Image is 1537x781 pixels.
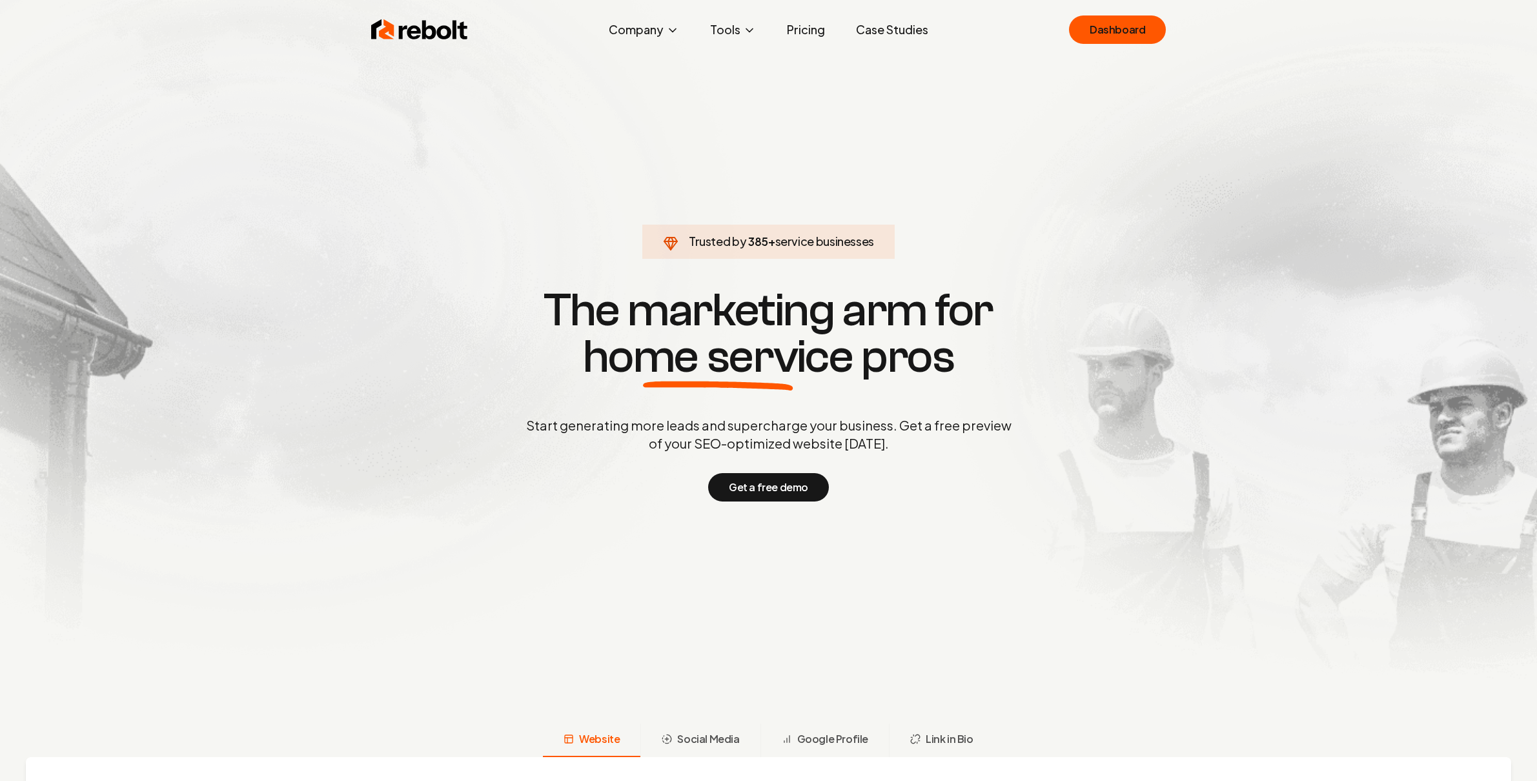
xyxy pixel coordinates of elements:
[760,724,889,757] button: Google Profile
[579,731,620,747] span: Website
[689,234,746,249] span: Trusted by
[677,731,739,747] span: Social Media
[640,724,760,757] button: Social Media
[543,724,640,757] button: Website
[700,17,766,43] button: Tools
[846,17,939,43] a: Case Studies
[926,731,973,747] span: Link in Bio
[768,234,775,249] span: +
[1069,15,1166,44] a: Dashboard
[598,17,689,43] button: Company
[524,416,1014,452] p: Start generating more leads and supercharge your business. Get a free preview of your SEO-optimiz...
[459,287,1079,380] h1: The marketing arm for pros
[748,232,768,250] span: 385
[708,473,829,502] button: Get a free demo
[889,724,994,757] button: Link in Bio
[371,17,468,43] img: Rebolt Logo
[777,17,835,43] a: Pricing
[797,731,868,747] span: Google Profile
[583,334,853,380] span: home service
[775,234,875,249] span: service businesses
